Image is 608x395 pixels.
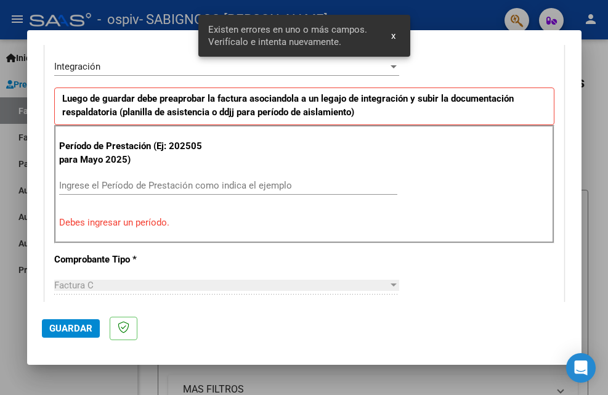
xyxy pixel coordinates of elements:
[59,139,206,167] p: Período de Prestación (Ej: 202505 para Mayo 2025)
[208,23,376,48] span: Existen errores en uno o más campos. Verifícalo e intenta nuevamente.
[59,216,549,230] p: Debes ingresar un período.
[391,30,395,41] span: x
[54,61,100,72] span: Integración
[62,93,514,118] strong: Luego de guardar debe preaprobar la factura asociandola a un legajo de integración y subir la doc...
[381,25,405,47] button: x
[54,253,205,267] p: Comprobante Tipo *
[54,280,94,291] span: Factura C
[566,353,596,383] div: Open Intercom Messenger
[49,323,92,334] span: Guardar
[42,319,100,338] button: Guardar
